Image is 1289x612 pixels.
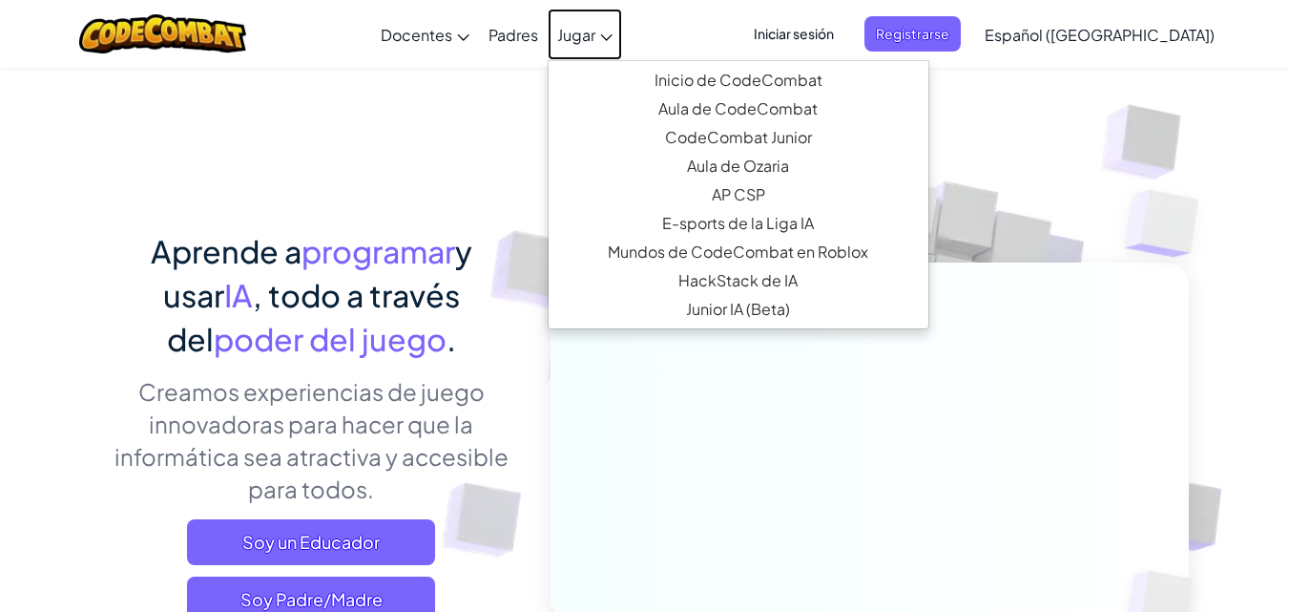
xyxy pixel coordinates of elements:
[549,152,928,180] a: Aula de OzariaUna narrativa de codificación encantadora que establece los fundamentos de la infor...
[549,66,928,95] a: Inicio de CodeCombatCon acceso a los 530 niveles y características exclusivas como mascotas, artí...
[371,9,479,60] a: Docentes
[101,375,522,505] p: Creamos experiencias de juego innovadoras para hacer que la informática sea atractiva y accesible...
[479,9,548,60] a: Padres
[447,320,456,358] span: .
[79,14,246,53] img: CodeCombat logo
[187,519,435,565] a: Soy un Educador
[548,9,622,60] a: Jugar
[151,232,301,270] span: Aprende a
[549,209,928,238] a: E-sports de la Liga IAUna épica plataforma de esports de codificación competitiva que fomenta la ...
[214,320,447,358] span: poder del juego
[985,25,1215,45] span: Español ([GEOGRAPHIC_DATA])
[864,16,961,52] button: Registrarse
[549,123,928,152] a: CodeCombat JuniorNuestro currículo insignia de K-5 presenta una progresión de niveles de aprendiz...
[301,232,455,270] span: programar
[549,266,928,295] a: HackStack de IALa primera herramienta de acompañante de IA generativa diseñada específicamente pa...
[742,16,845,52] button: Iniciar sesión
[381,25,452,45] span: Docentes
[549,180,928,209] a: AP CSPAprobado por el College Board, nuestro plan de estudios de AP CSP proporciona herramientas ...
[167,276,460,358] span: , todo a través del
[557,25,595,45] span: Jugar
[549,95,928,123] a: Aula de CodeCombat
[1087,143,1252,305] img: Overlap cubes
[224,276,253,314] span: IA
[549,238,928,266] a: Mundos de CodeCombat en RobloxEste MMORPG enseña a programar en Lua y proporciona una plataforma ...
[975,9,1224,60] a: Español ([GEOGRAPHIC_DATA])
[549,295,928,324] a: Junior IA (Beta)Introduce la IA generativa multimodal en una plataforma simple e intuitiva diseña...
